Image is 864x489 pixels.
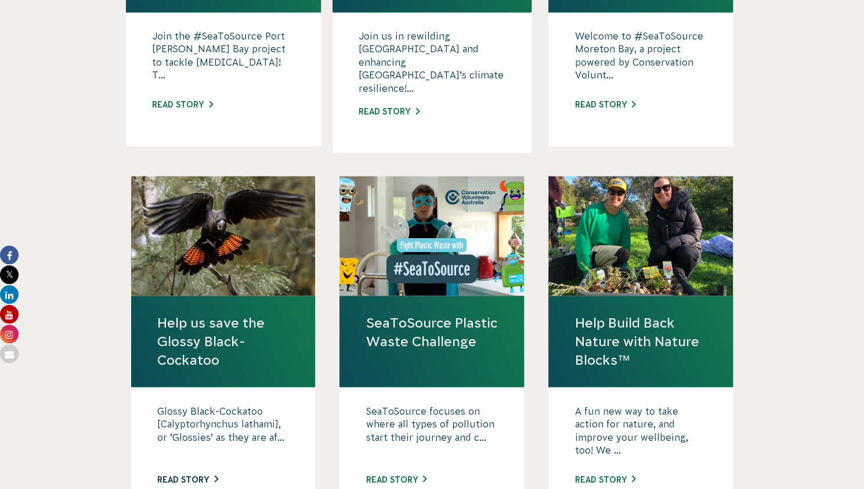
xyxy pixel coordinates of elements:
[157,404,290,462] p: Glossy Black-Cockatoo [Calyptorhynchus lathami], or ‘Glossies’ as they are af...
[574,313,707,369] a: Help Build Back Nature with Nature Blocks™
[574,100,635,109] a: Read story
[366,474,426,484] a: Read story
[157,474,218,484] a: Read story
[574,474,635,484] a: Read story
[366,404,498,462] p: SeaToSource focuses on where all types of pollution start their journey and c...
[157,313,290,369] a: Help us save the Glossy Black-Cockatoo
[359,30,505,95] p: Join us in rewilding [GEOGRAPHIC_DATA] and enhancing [GEOGRAPHIC_DATA]’s climate resilience!...
[574,30,707,88] p: Welcome to #SeaToSource Moreton Bay, a project powered by Conservation Volunt...
[152,30,295,88] p: Join the #SeaToSource Port [PERSON_NAME] Bay project to tackle [MEDICAL_DATA]! T...
[574,404,707,462] p: A fun new way to take action for nature, and improve your wellbeing, too! We ...
[366,313,498,350] a: SeaToSource Plastic Waste Challenge
[152,100,213,109] a: Read story
[359,107,420,116] a: Read story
